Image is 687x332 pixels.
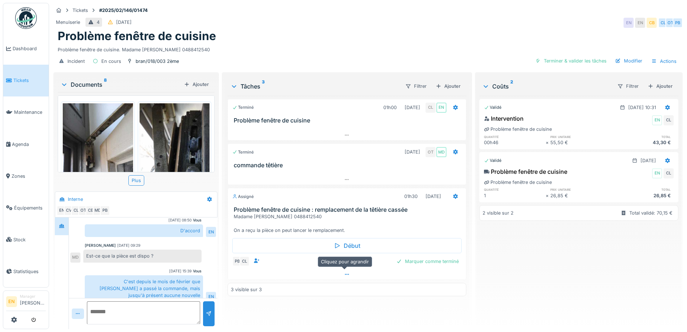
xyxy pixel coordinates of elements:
div: [DATE] [426,193,441,200]
div: [DATE] [116,19,132,26]
div: Problème fenêtre de cuisine. Madame [PERSON_NAME] 0488412540 [58,43,678,53]
a: Zones [3,160,49,192]
h1: Problème fenêtre de cuisine [58,29,216,43]
div: [DATE] 15:39 [169,268,191,274]
div: Ajouter [181,79,212,89]
div: EN [436,103,446,113]
div: CB [85,206,96,216]
div: 01h00 [383,104,397,111]
div: Plus [128,175,144,186]
div: [PERSON_NAME] [85,243,116,248]
a: Dashboard [3,33,49,65]
div: Terminé [232,149,254,155]
div: C'est depuis le mois de février que [PERSON_NAME] a passé la commande, mais jusqu'à présent aucun... [85,275,203,302]
div: CL [658,18,668,28]
span: Agenda [12,141,46,148]
span: Zones [12,173,46,180]
div: Tâches [230,82,399,91]
div: OT [665,18,675,28]
div: PB [232,256,242,266]
div: MD [70,253,80,263]
h3: Problème fenêtre de cuisine [234,117,463,124]
div: Problème fenêtre de cuisine [484,167,567,176]
div: EN [57,206,67,216]
div: [DATE] [640,157,656,164]
div: Ajouter [645,81,675,91]
sup: 8 [104,80,107,89]
a: Agenda [3,128,49,160]
h3: Problème fenêtre de cuisine : remplacement de la têtière cassée [234,206,463,213]
div: EN [635,18,645,28]
div: Incident [67,58,85,65]
div: 00h46 [484,139,546,146]
h3: commande têtière [234,162,463,169]
a: Statistiques [3,255,49,287]
div: Manager [20,294,46,299]
strong: #2025/02/146/01474 [96,7,151,14]
div: CL [239,256,250,266]
div: Documents [61,80,181,89]
a: Équipements [3,192,49,224]
div: Total validé: 70,15 € [629,210,673,216]
div: EN [652,115,662,125]
div: EN [206,292,216,302]
div: Est-ce que la pièce est dispo ? [83,250,202,262]
div: Vous [193,268,202,274]
div: EN [206,227,216,237]
div: [DATE] [405,104,420,111]
sup: 2 [510,82,513,91]
div: Coûts [482,82,611,91]
div: Interne [68,196,83,203]
div: 3 visible sur 3 [231,286,262,293]
div: Filtrer [402,81,430,91]
div: 4 [97,19,100,26]
div: Madame [PERSON_NAME] 0488412540 On a reçu la pièce on peut lancer le remplacement. [234,213,463,234]
div: Modifier [612,56,645,66]
a: EN Manager[PERSON_NAME] [6,294,46,311]
div: CL [664,168,674,178]
div: Validé [484,104,502,111]
div: 01h30 [404,193,418,200]
img: cjig14hmtiacudrgasy1f2nlwv58 [140,103,210,197]
div: Ajouter [433,81,463,91]
span: Statistiques [13,268,46,275]
div: 26,85 € [612,192,674,199]
div: En cours [101,58,121,65]
div: 2 visible sur 2 [483,210,514,216]
div: OT [78,206,88,216]
div: × [546,192,550,199]
div: [DATE] 08:50 [168,217,191,223]
div: MD [436,147,446,157]
div: Vous [193,217,202,223]
h6: prix unitaire [550,134,612,139]
div: Problème fenêtre de cuisine [484,126,552,133]
div: Menuiserie [56,19,80,26]
h6: total [612,187,674,192]
img: unbeyz7uuhstzy5smn9zx1i8gugj [63,103,133,197]
div: PB [673,18,683,28]
div: MD [93,206,103,216]
img: Badge_color-CXgf-gQk.svg [15,7,37,29]
div: [DATE] 09:29 [117,243,140,248]
div: Intervention [484,114,524,123]
div: 26,85 € [550,192,612,199]
h6: quantité [484,187,546,192]
span: Maintenance [14,109,46,116]
a: Stock [3,224,49,255]
div: Tickets [72,7,88,14]
div: CL [71,206,81,216]
span: Équipements [14,204,46,211]
div: 43,30 € [612,139,674,146]
span: Dashboard [13,45,46,52]
div: Problème fenêtre de cuisine [484,179,552,186]
div: PB [100,206,110,216]
div: 55,50 € [550,139,612,146]
a: Maintenance [3,96,49,128]
div: [DATE] [405,148,420,155]
div: CB [647,18,657,28]
div: [DATE] 10:31 [628,104,656,111]
div: Assigné [232,194,254,200]
div: Terminé [232,104,254,111]
span: Tickets [13,77,46,84]
sup: 3 [262,82,265,91]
